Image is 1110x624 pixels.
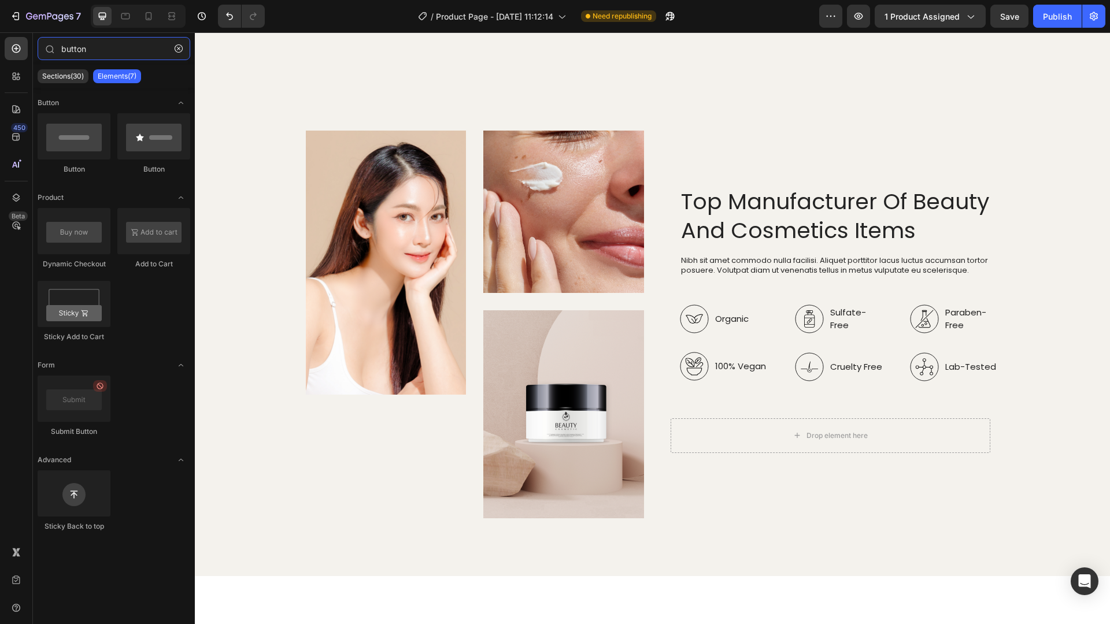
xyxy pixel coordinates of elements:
span: Toggle open [172,356,190,374]
button: Save [990,5,1028,28]
span: Toggle open [172,451,190,469]
div: Sticky Back to top [38,521,110,532]
span: Need republishing [593,11,652,21]
p: Nibh sit amet commodo nulla facilisi. Aliquet porttitor lacus luctus accumsan tortor posuere. Vol... [486,224,804,243]
p: Paraben-Free [750,274,803,300]
input: Search Sections & Elements [38,37,190,60]
h2: Top Manufacturer Of Beauty And Cosmetics Items [485,154,805,213]
button: Publish [1033,5,1082,28]
img: gempages_458113547910513601-08073218-12f9-45e1-9a47-3713b0272ccf.png [288,98,449,261]
p: Sulfate-Free [635,274,688,300]
div: Add to Cart [117,259,190,269]
button: 7 [5,5,86,28]
div: Button [117,164,190,174]
div: Undo/Redo [218,5,265,28]
span: Toggle open [172,188,190,207]
span: Product [38,192,64,203]
div: Open Intercom Messenger [1071,567,1098,595]
div: Submit Button [38,426,110,437]
span: 1 product assigned [885,10,960,23]
p: Organic [520,280,571,294]
span: Save [1000,12,1019,21]
p: Elements(7) [98,72,136,81]
div: Button [38,164,110,174]
p: Lab-Tested [750,328,803,341]
span: Form [38,360,55,370]
span: / [431,10,434,23]
button: 1 product assigned [875,5,986,28]
div: Sticky Add to Cart [38,332,110,342]
span: Button [38,98,59,108]
div: Publish [1043,10,1072,23]
div: Dynamic Checkout [38,259,110,269]
p: Cruelty Free [635,328,688,341]
iframe: To enrich screen reader interactions, please activate Accessibility in Grammarly extension settings [195,32,1110,624]
p: 100% Vegan [520,328,571,341]
p: Sections(30) [42,72,84,81]
span: Toggle open [172,94,190,112]
img: gempages_458113547910513601-5274b76d-32d6-4dd6-a438-8dcbf39d9c02.png [288,278,449,485]
p: 7 [76,9,81,23]
div: Drop element here [612,399,673,408]
div: 450 [11,123,28,132]
div: Beta [9,211,28,221]
span: Product Page - [DATE] 11:12:14 [436,10,553,23]
span: Advanced [38,455,71,465]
